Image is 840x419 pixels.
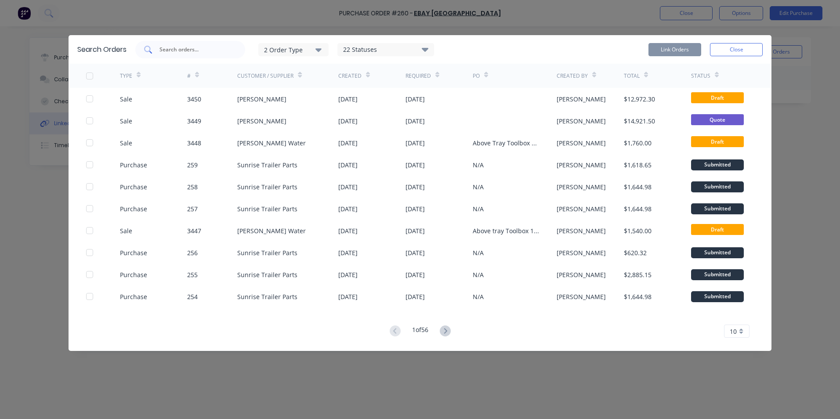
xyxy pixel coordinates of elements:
[624,160,652,170] div: $1,618.65
[406,226,425,235] div: [DATE]
[557,116,606,126] div: [PERSON_NAME]
[237,226,306,235] div: [PERSON_NAME] Water
[159,45,232,54] input: Search orders...
[338,94,358,104] div: [DATE]
[237,182,297,191] div: Sunrise Trailer Parts
[237,270,297,279] div: Sunrise Trailer Parts
[624,270,652,279] div: $2,885.15
[691,159,744,170] div: Submitted
[648,43,701,56] button: Link Orders
[557,204,606,213] div: [PERSON_NAME]
[338,138,358,148] div: [DATE]
[412,325,428,338] div: 1 of 56
[473,292,484,301] div: N/A
[338,72,362,80] div: Created
[406,116,425,126] div: [DATE]
[406,204,425,213] div: [DATE]
[710,43,763,56] button: Close
[730,327,737,336] span: 10
[338,160,358,170] div: [DATE]
[406,248,425,257] div: [DATE]
[237,160,297,170] div: Sunrise Trailer Parts
[338,204,358,213] div: [DATE]
[557,270,606,279] div: [PERSON_NAME]
[624,248,647,257] div: $620.32
[473,160,484,170] div: N/A
[264,45,323,54] div: 2 Order Type
[187,72,191,80] div: #
[473,226,539,235] div: Above tray Toolbox 1200
[691,203,744,214] div: Submitted
[77,44,127,55] div: Search Orders
[187,204,198,213] div: 257
[691,72,710,80] div: Status
[691,224,744,235] span: Draft
[473,270,484,279] div: N/A
[187,248,198,257] div: 256
[406,292,425,301] div: [DATE]
[624,116,655,126] div: $14,921.50
[624,226,652,235] div: $1,540.00
[406,138,425,148] div: [DATE]
[120,138,132,148] div: Sale
[237,72,293,80] div: Customer / Supplier
[691,247,744,258] div: Submitted
[120,182,147,191] div: Purchase
[120,204,147,213] div: Purchase
[691,92,744,103] span: Draft
[624,292,652,301] div: $1,644.98
[187,292,198,301] div: 254
[187,182,198,191] div: 258
[557,292,606,301] div: [PERSON_NAME]
[557,182,606,191] div: [PERSON_NAME]
[338,248,358,257] div: [DATE]
[237,138,306,148] div: [PERSON_NAME] Water
[237,248,297,257] div: Sunrise Trailer Parts
[557,248,606,257] div: [PERSON_NAME]
[557,160,606,170] div: [PERSON_NAME]
[473,182,484,191] div: N/A
[120,160,147,170] div: Purchase
[557,138,606,148] div: [PERSON_NAME]
[120,226,132,235] div: Sale
[557,72,588,80] div: Created By
[557,226,606,235] div: [PERSON_NAME]
[624,94,655,104] div: $12,972.30
[406,270,425,279] div: [DATE]
[120,116,132,126] div: Sale
[473,72,480,80] div: PO
[406,182,425,191] div: [DATE]
[258,43,329,56] button: 2 Order Type
[338,116,358,126] div: [DATE]
[338,292,358,301] div: [DATE]
[237,204,297,213] div: Sunrise Trailer Parts
[406,72,431,80] div: Required
[338,182,358,191] div: [DATE]
[187,138,201,148] div: 3448
[187,116,201,126] div: 3449
[473,138,539,148] div: Above Tray Toolbox 1500
[120,248,147,257] div: Purchase
[120,292,147,301] div: Purchase
[120,270,147,279] div: Purchase
[691,136,744,147] span: Draft
[624,182,652,191] div: $1,644.98
[187,226,201,235] div: 3447
[557,94,606,104] div: [PERSON_NAME]
[624,204,652,213] div: $1,644.98
[237,292,297,301] div: Sunrise Trailer Parts
[338,45,434,54] div: 22 Statuses
[120,94,132,104] div: Sale
[338,270,358,279] div: [DATE]
[624,72,640,80] div: Total
[473,248,484,257] div: N/A
[187,94,201,104] div: 3450
[120,72,132,80] div: TYPE
[691,114,744,125] span: Quote
[691,291,744,302] div: Submitted
[187,270,198,279] div: 255
[624,138,652,148] div: $1,760.00
[691,269,744,280] div: Submitted
[406,160,425,170] div: [DATE]
[691,181,744,192] div: Submitted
